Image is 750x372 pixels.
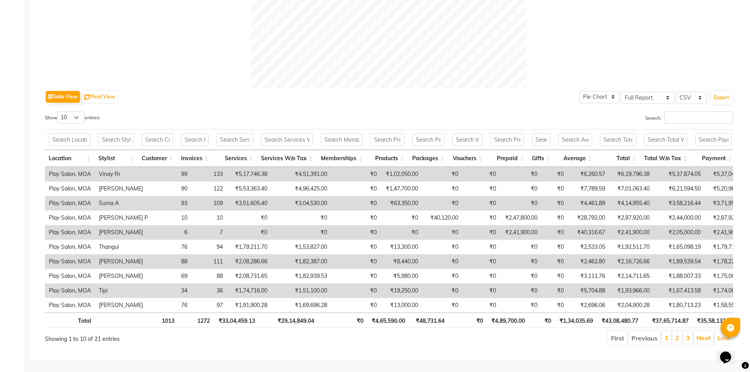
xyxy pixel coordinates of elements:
[381,269,422,283] td: ₹5,980.00
[462,254,500,269] td: ₹0
[654,269,705,283] td: ₹1,88,007.33
[139,313,178,328] th: 1013
[609,211,654,225] td: ₹2,87,920.00
[271,254,331,269] td: ₹1,82,387.00
[152,181,191,196] td: 90
[422,240,462,254] td: ₹0
[191,298,227,313] td: 97
[152,254,191,269] td: 88
[568,269,609,283] td: ₹3,111.76
[422,181,462,196] td: ₹0
[95,181,152,196] td: [PERSON_NAME]
[654,298,705,313] td: ₹1,80,713.23
[49,133,91,146] input: Search Location
[500,254,541,269] td: ₹0
[654,196,705,211] td: ₹3,58,216.44
[500,181,541,196] td: ₹0
[191,254,227,269] td: 111
[259,313,318,328] th: ₹29,14,849.04
[45,298,95,313] td: Play Salon, MOA
[227,298,271,313] td: ₹1,91,900.28
[152,269,191,283] td: 69
[705,196,749,211] td: ₹3,71,955.40
[95,269,152,283] td: [PERSON_NAME]
[191,269,227,283] td: 88
[381,181,422,196] td: ₹1,47,700.00
[654,225,705,240] td: ₹2,05,000.00
[152,283,191,298] td: 34
[705,269,749,283] td: ₹1,75,061.65
[45,240,95,254] td: Play Salon, MOA
[370,133,404,146] input: Search Products
[45,269,95,283] td: Play Salon, MOA
[422,211,462,225] td: ₹40,120.00
[500,196,541,211] td: ₹0
[541,211,568,225] td: ₹0
[95,240,152,254] td: Thangui
[95,167,152,181] td: Vinay Rr
[152,240,191,254] td: 76
[541,167,568,181] td: ₹0
[94,150,137,167] th: Stylist: activate to sort column ascending
[500,225,541,240] td: ₹2,41,900.00
[500,240,541,254] td: ₹0
[448,313,487,328] th: ₹0
[654,254,705,269] td: ₹1,89,539.54
[45,196,95,211] td: Play Salon, MOA
[422,167,462,181] td: ₹0
[500,269,541,283] td: ₹0
[568,240,609,254] td: ₹2,533.05
[541,240,568,254] td: ₹0
[271,196,331,211] td: ₹3,04,530.00
[331,240,381,254] td: ₹0
[541,283,568,298] td: ₹0
[45,330,325,343] div: Showing 1 to 10 of 21 entries
[227,167,271,181] td: ₹5,17,746.38
[491,133,524,146] input: Search Prepaid
[609,240,654,254] td: ₹1,92,511.70
[381,167,422,181] td: ₹1,02,050.00
[555,313,597,328] th: ₹1,34,035.69
[568,283,609,298] td: ₹5,704.88
[644,133,687,146] input: Search Total W/o Tax
[695,133,732,146] input: Search Payment
[217,133,253,146] input: Search Services
[271,269,331,283] td: ₹1,82,939.53
[152,211,191,225] td: 10
[686,334,690,342] a: 3
[691,150,736,167] th: Payment: activate to sort column ascending
[227,196,271,211] td: ₹3,51,605.40
[654,167,705,181] td: ₹5,37,874.05
[408,150,448,167] th: Packages: activate to sort column ascending
[261,133,313,146] input: Search Services W/o Tax
[596,150,640,167] th: Total: activate to sort column ascending
[462,211,500,225] td: ₹0
[541,225,568,240] td: ₹0
[529,313,555,328] th: ₹0
[654,181,705,196] td: ₹6,21,594.50
[597,313,642,328] th: ₹43,08,480.77
[500,167,541,181] td: ₹0
[568,225,609,240] td: ₹40,316.67
[541,298,568,313] td: ₹0
[422,269,462,283] td: ₹0
[422,283,462,298] td: ₹0
[705,283,749,298] td: ₹1,74,066.00
[381,283,422,298] td: ₹19,250.00
[609,283,654,298] td: ₹1,93,966.00
[664,111,733,124] input: Search:
[367,313,409,328] th: ₹4,65,590.00
[462,240,500,254] td: ₹0
[181,133,209,146] input: Search Invoices
[541,181,568,196] td: ₹0
[191,283,227,298] td: 36
[191,196,227,211] td: 109
[45,150,94,167] th: Location: activate to sort column ascending
[271,167,331,181] td: ₹4,51,391.00
[705,211,749,225] td: ₹2,87,920.00
[46,91,80,103] button: Table View
[152,298,191,313] td: 76
[381,254,422,269] td: ₹8,440.00
[711,91,732,104] button: Export
[331,269,381,283] td: ₹0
